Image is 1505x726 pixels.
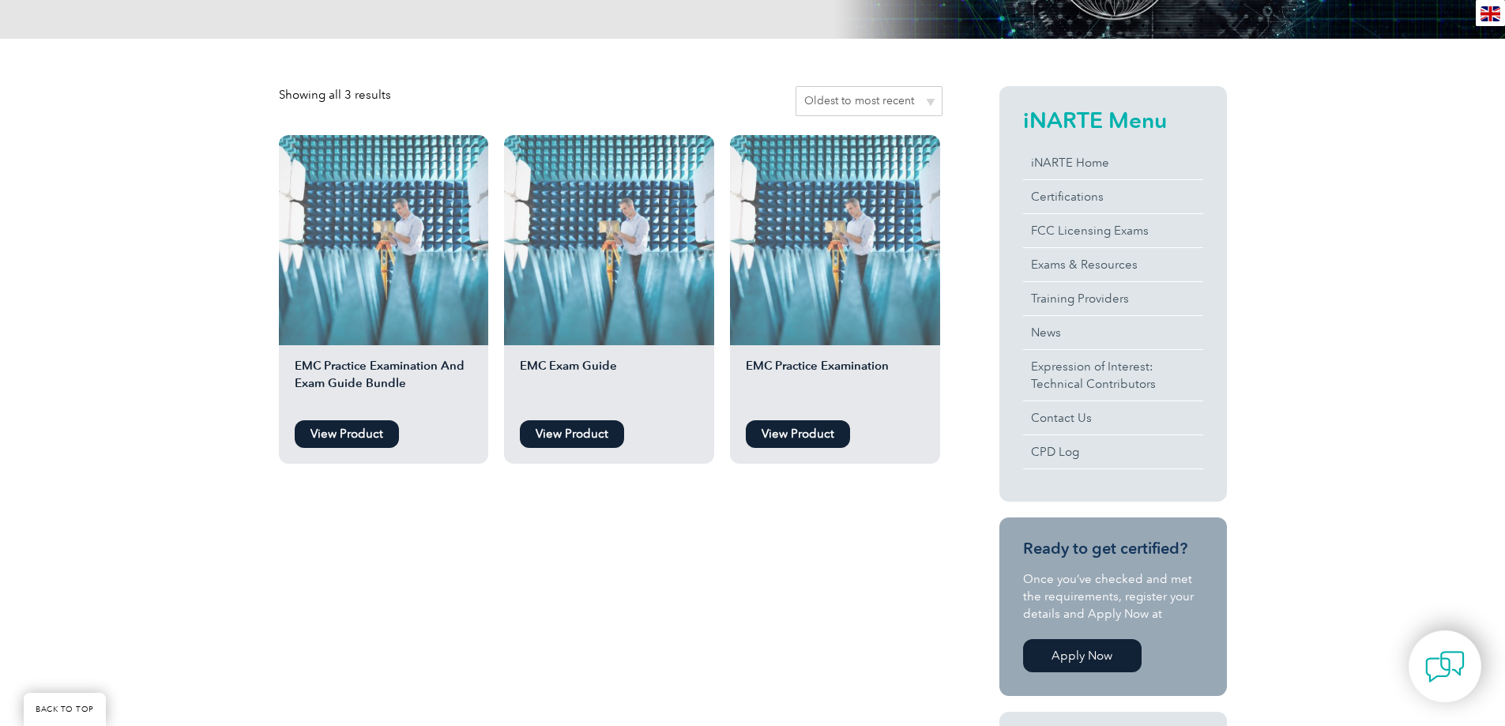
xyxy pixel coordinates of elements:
a: Certifications [1023,180,1203,213]
a: Apply Now [1023,639,1142,672]
a: Expression of Interest:Technical Contributors [1023,350,1203,401]
a: Contact Us [1023,401,1203,434]
a: EMC Practice Examination And Exam Guide Bundle [279,135,489,412]
p: Once you’ve checked and met the requirements, register your details and Apply Now at [1023,570,1203,623]
a: View Product [520,420,624,448]
a: iNARTE Home [1023,146,1203,179]
h2: EMC Exam Guide [504,357,714,412]
a: FCC Licensing Exams [1023,214,1203,247]
a: View Product [746,420,850,448]
h2: EMC Practice Examination [730,357,940,412]
a: BACK TO TOP [24,693,106,726]
h3: Ready to get certified? [1023,539,1203,559]
img: contact-chat.png [1425,647,1465,687]
select: Shop order [796,86,943,116]
a: News [1023,316,1203,349]
a: EMC Exam Guide [504,135,714,412]
a: EMC Practice Examination [730,135,940,412]
p: Showing all 3 results [279,86,391,103]
img: EMC Practice Examination And Exam Guide Bundle [279,135,489,345]
img: en [1481,6,1500,21]
h2: EMC Practice Examination And Exam Guide Bundle [279,357,489,412]
a: View Product [295,420,399,448]
a: CPD Log [1023,435,1203,468]
img: EMC Practice Examination [730,135,940,345]
a: Training Providers [1023,282,1203,315]
a: Exams & Resources [1023,248,1203,281]
h2: iNARTE Menu [1023,107,1203,133]
img: EMC Exam Guide [504,135,714,345]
